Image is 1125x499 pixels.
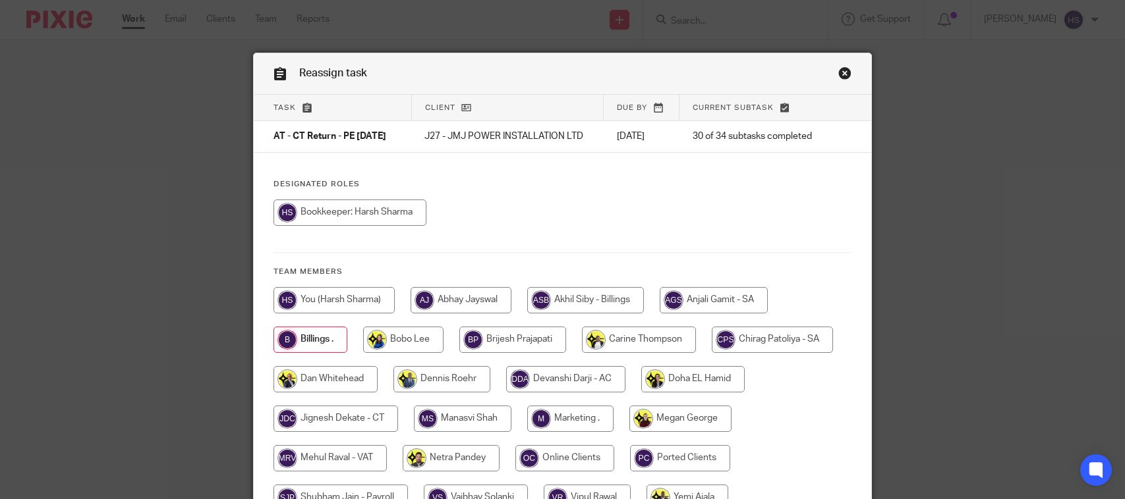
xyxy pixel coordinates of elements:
[693,104,774,111] span: Current subtask
[274,132,386,142] span: AT - CT Return - PE [DATE]
[425,104,455,111] span: Client
[617,104,647,111] span: Due by
[424,130,590,143] p: J27 - JMJ POWER INSTALLATION LTD
[274,104,296,111] span: Task
[838,66,851,84] a: Close this dialog window
[679,121,830,153] td: 30 of 34 subtasks completed
[617,130,666,143] p: [DATE]
[274,179,851,190] h4: Designated Roles
[299,68,367,78] span: Reassign task
[274,267,851,277] h4: Team members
